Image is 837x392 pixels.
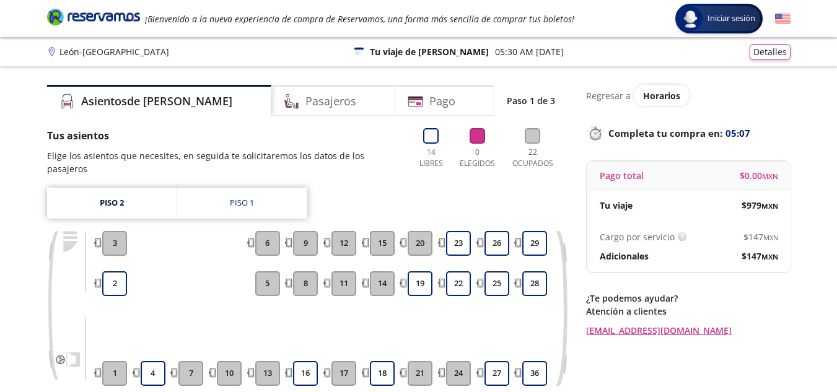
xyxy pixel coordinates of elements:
[47,188,177,219] a: Piso 2
[703,12,760,25] span: Iniciar sesión
[586,124,791,142] p: Completa tu compra en :
[59,45,169,58] p: León - [GEOGRAPHIC_DATA]
[495,45,564,58] p: 05:30 AM [DATE]
[600,169,644,182] p: Pago total
[255,271,280,296] button: 5
[740,169,778,182] span: $ 0.00
[507,147,558,169] p: 22 Ocupados
[725,126,750,141] span: 05:07
[102,271,127,296] button: 2
[47,7,140,30] a: Brand Logo
[586,89,631,102] p: Regresar a
[586,305,791,318] p: Atención a clientes
[293,361,318,386] button: 16
[47,7,140,26] i: Brand Logo
[178,361,203,386] button: 7
[370,271,395,296] button: 14
[408,361,432,386] button: 21
[600,230,675,243] p: Cargo por servicio
[484,231,509,256] button: 26
[293,231,318,256] button: 9
[81,93,232,110] h4: Asientos de [PERSON_NAME]
[408,231,432,256] button: 20
[484,361,509,386] button: 27
[293,271,318,296] button: 8
[370,231,395,256] button: 15
[750,44,791,60] button: Detalles
[331,361,356,386] button: 17
[522,271,547,296] button: 28
[507,94,555,107] p: Paso 1 de 3
[414,147,448,169] p: 14 Libres
[255,231,280,256] button: 6
[742,250,778,263] span: $ 147
[446,361,471,386] button: 24
[141,361,165,386] button: 4
[47,128,402,143] p: Tus asientos
[742,199,778,212] span: $ 979
[331,271,356,296] button: 11
[600,250,649,263] p: Adicionales
[305,93,356,110] h4: Pasajeros
[586,85,791,106] div: Regresar a ver horarios
[370,45,489,58] p: Tu viaje de [PERSON_NAME]
[586,292,791,305] p: ¿Te podemos ayudar?
[761,201,778,211] small: MXN
[763,233,778,242] small: MXN
[457,147,498,169] p: 0 Elegidos
[446,271,471,296] button: 22
[102,361,127,386] button: 1
[643,90,680,102] span: Horarios
[522,361,547,386] button: 36
[522,231,547,256] button: 29
[47,149,402,175] p: Elige los asientos que necesites, en seguida te solicitaremos los datos de los pasajeros
[217,361,242,386] button: 10
[743,230,778,243] span: $ 147
[370,361,395,386] button: 18
[600,199,633,212] p: Tu viaje
[230,197,254,209] div: Piso 1
[762,172,778,181] small: MXN
[429,93,455,110] h4: Pago
[586,324,791,337] a: [EMAIL_ADDRESS][DOMAIN_NAME]
[102,231,127,256] button: 3
[408,271,432,296] button: 19
[761,252,778,261] small: MXN
[177,188,307,219] a: Piso 1
[255,361,280,386] button: 13
[331,231,356,256] button: 12
[484,271,509,296] button: 25
[145,13,574,25] em: ¡Bienvenido a la nueva experiencia de compra de Reservamos, una forma más sencilla de comprar tus...
[775,11,791,27] button: English
[446,231,471,256] button: 23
